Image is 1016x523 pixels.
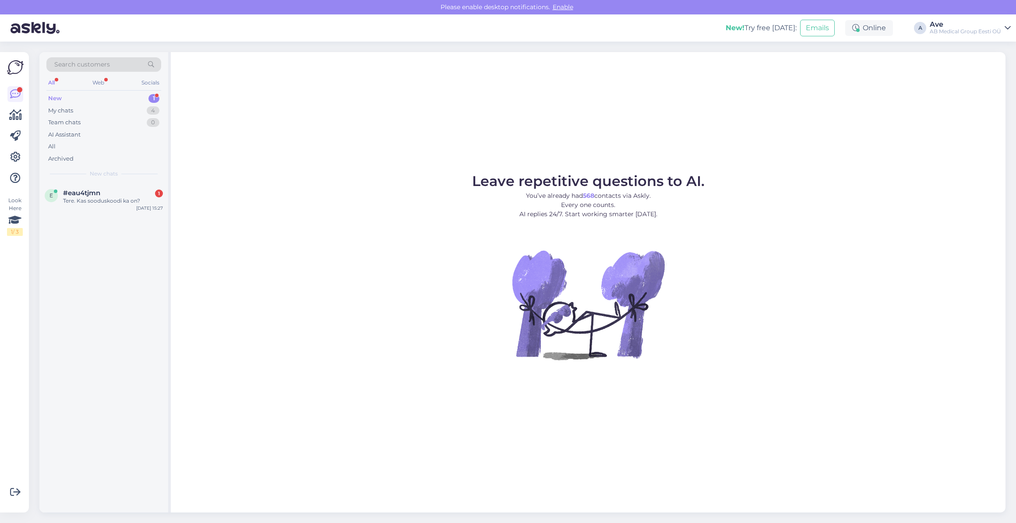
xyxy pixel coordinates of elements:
span: e [49,192,53,199]
div: AB Medical Group Eesti OÜ [930,28,1001,35]
span: Search customers [54,60,110,69]
div: 1 [148,94,159,103]
div: Team chats [48,118,81,127]
div: 1 [155,190,163,197]
div: 4 [147,106,159,115]
div: My chats [48,106,73,115]
div: All [46,77,56,88]
span: Enable [550,3,576,11]
p: You’ve already had contacts via Askly. Every one counts. AI replies 24/7. Start working smarter [... [472,191,705,219]
div: 1 / 3 [7,228,23,236]
div: A [914,22,926,34]
span: New chats [90,170,118,178]
div: Tere. Kas sooduskoodi ka on? [63,197,163,205]
div: Archived [48,154,74,163]
div: [DATE] 15:27 [136,205,163,211]
div: 0 [147,118,159,127]
div: Try free [DATE]: [726,23,797,33]
div: New [48,94,62,103]
div: Online [845,20,893,36]
b: New! [726,24,744,32]
a: AveAB Medical Group Eesti OÜ [930,21,1011,35]
span: Leave repetitive questions to AI. [472,172,705,190]
button: Emails [800,20,835,36]
div: Socials [140,77,161,88]
b: 568 [583,192,594,200]
div: AI Assistant [48,130,81,139]
img: Askly Logo [7,59,24,76]
div: Ave [930,21,1001,28]
div: Look Here [7,197,23,236]
span: #eau4tjmn [63,189,100,197]
img: No Chat active [509,226,667,383]
div: All [48,142,56,151]
div: Web [91,77,106,88]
